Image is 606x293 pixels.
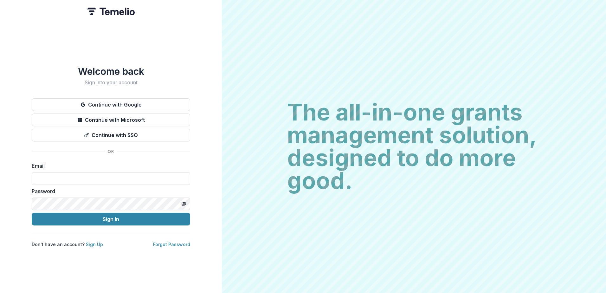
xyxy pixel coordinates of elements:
button: Continue with Microsoft [32,114,190,126]
h2: Sign into your account [32,80,190,86]
button: Continue with SSO [32,129,190,141]
a: Sign Up [86,242,103,247]
img: Temelio [87,8,135,15]
a: Forgot Password [153,242,190,247]
label: Password [32,187,186,195]
button: Toggle password visibility [179,199,189,209]
label: Email [32,162,186,170]
p: Don't have an account? [32,241,103,248]
button: Sign In [32,213,190,225]
h1: Welcome back [32,66,190,77]
button: Continue with Google [32,98,190,111]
